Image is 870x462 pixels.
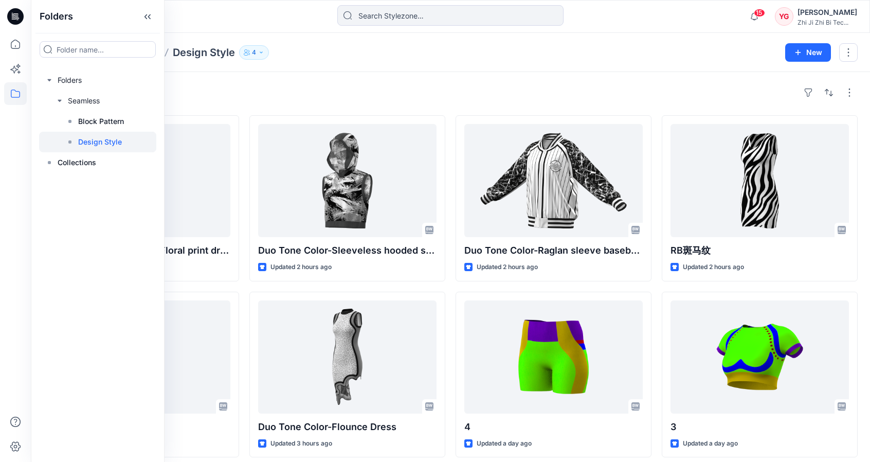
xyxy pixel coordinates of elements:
[78,115,124,128] p: Block Pattern
[775,7,793,26] div: YG
[670,124,849,237] a: RB斑马纹
[258,300,437,414] a: Duo Tone Color-Flounce Dress
[683,262,744,273] p: Updated 2 hours ago
[670,420,849,434] p: 3
[464,300,643,414] a: 4
[270,262,332,273] p: Updated 2 hours ago
[797,19,857,26] div: Zhi Ji Zhi Bi Tec...
[477,262,538,273] p: Updated 2 hours ago
[78,136,122,148] p: Design Style
[464,420,643,434] p: 4
[40,41,156,58] input: Folder name...
[670,243,849,258] p: RB斑马纹
[173,45,235,60] p: Design Style
[258,243,437,258] p: Duo Tone Color-Sleeveless hooded sweatshirt
[258,124,437,237] a: Duo Tone Color-Sleeveless hooded sweatshirt
[239,45,269,60] button: 4
[464,243,643,258] p: Duo Tone Color-Raglan sleeve baseball jacket
[797,6,857,19] div: [PERSON_NAME]
[670,300,849,414] a: 3
[58,156,96,169] p: Collections
[683,438,738,449] p: Updated a day ago
[785,43,831,62] button: New
[252,47,256,58] p: 4
[477,438,532,449] p: Updated a day ago
[337,5,564,26] input: Search Stylezone…
[754,9,765,17] span: 15
[258,420,437,434] p: Duo Tone Color-Flounce Dress
[464,124,643,237] a: Duo Tone Color-Raglan sleeve baseball jacket
[270,438,332,449] p: Updated 3 hours ago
